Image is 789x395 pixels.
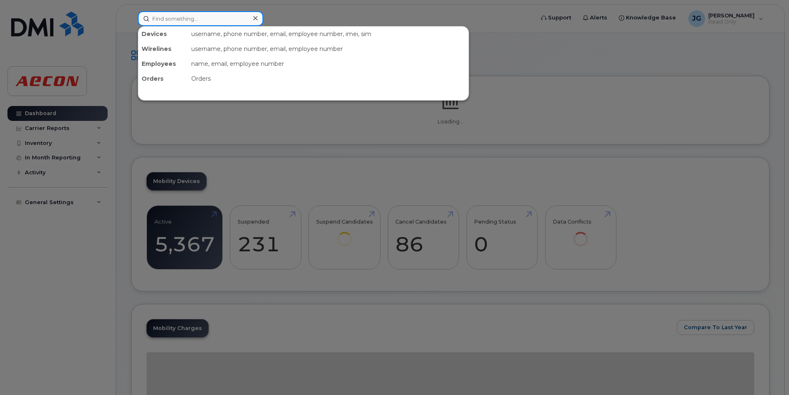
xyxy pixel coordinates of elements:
div: Orders [138,71,188,86]
div: Wirelines [138,41,188,56]
div: name, email, employee number [188,56,469,71]
div: username, phone number, email, employee number [188,41,469,56]
div: Devices [138,26,188,41]
div: Orders [188,71,469,86]
div: username, phone number, email, employee number, imei, sim [188,26,469,41]
div: Employees [138,56,188,71]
